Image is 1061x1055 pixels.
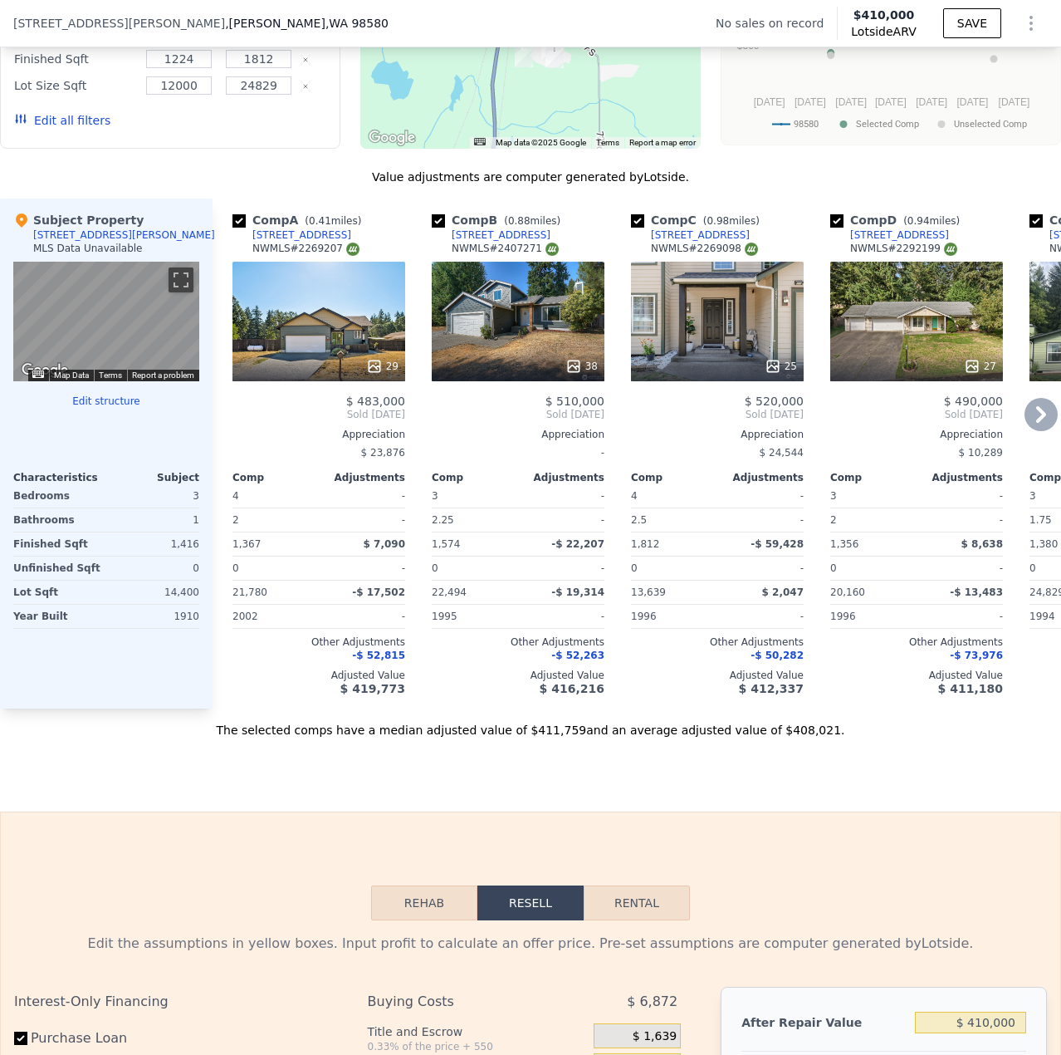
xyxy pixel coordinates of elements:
div: Title and Escrow [368,1023,587,1040]
div: After Repair Value [741,1008,908,1038]
a: [STREET_ADDRESS] [232,228,351,242]
span: -$ 73,976 [950,650,1003,661]
div: - [721,508,804,532]
span: $ 1,639 [633,1029,677,1044]
span: 13,639 [631,586,666,598]
div: Comp [232,471,319,484]
div: 29313 78th Ave S [545,40,564,68]
button: Keyboard shortcuts [474,138,486,145]
div: Street View [13,262,199,381]
span: -$ 22,207 [551,538,604,550]
span: Sold [DATE] [631,408,804,421]
span: 0 [432,562,438,574]
div: Appreciation [631,428,804,441]
a: [STREET_ADDRESS] [631,228,750,242]
a: Open this area in Google Maps (opens a new window) [17,360,72,381]
span: 20,160 [830,586,865,598]
div: - [721,484,804,508]
span: 0.41 [309,215,331,227]
div: Edit the assumptions in yellow boxes. Input profit to calculate an offer price. Pre-set assumptio... [14,934,1047,954]
span: 0 [1029,562,1036,574]
div: Adjusted Value [232,669,405,682]
div: [STREET_ADDRESS] [850,228,949,242]
text: [DATE] [754,96,785,108]
span: $ 412,337 [739,682,804,695]
text: I [992,39,995,49]
span: 1,574 [432,538,460,550]
div: Lot Sqft [13,581,103,604]
div: Bathrooms [13,508,103,532]
span: 4 [631,490,638,502]
div: 38 [565,358,598,375]
img: NWMLS Logo [745,243,758,256]
span: Sold [DATE] [232,408,405,421]
a: [STREET_ADDRESS] [830,228,949,242]
button: Toggle fullscreen view [169,267,193,292]
a: Terms (opens in new tab) [596,138,619,147]
div: Appreciation [432,428,604,441]
div: Other Adjustments [232,635,405,649]
img: NWMLS Logo [545,243,559,256]
div: 3 [110,484,199,508]
div: Finished Sqft [13,532,103,556]
div: - [322,557,405,580]
div: 27 [964,358,996,375]
div: 25 [765,358,797,375]
span: -$ 19,314 [551,586,604,598]
span: $ 23,876 [361,447,405,459]
a: Report a map error [629,138,696,147]
input: Purchase Loan [14,1032,27,1045]
div: 2 [830,508,913,532]
text: Unselected Comp [954,119,1027,130]
div: Adjustments [319,471,405,484]
span: -$ 59,428 [751,538,804,550]
span: 3 [830,490,837,502]
div: 1,416 [110,532,199,556]
div: Appreciation [830,428,1003,441]
div: Comp [432,471,518,484]
a: Terms (opens in new tab) [99,370,122,380]
span: $ 416,216 [540,682,604,695]
span: Lotside ARV [851,23,916,40]
span: ( miles) [897,215,966,227]
div: Interest-Only Financing [14,987,328,1017]
div: - [521,508,604,532]
div: Other Adjustments [830,635,1003,649]
div: Buying Costs [368,987,552,1017]
div: NWMLS # 2269207 [252,242,359,256]
div: Comp A [232,212,368,228]
div: Year Built [13,605,103,628]
span: , WA 98580 [325,17,389,30]
div: 29 [366,358,398,375]
div: Other Adjustments [631,635,804,649]
div: 1996 [830,605,913,628]
div: 2.25 [432,508,515,532]
button: Rental [584,886,690,920]
div: 2 [232,508,315,532]
span: 4 [232,490,239,502]
span: 3 [432,490,438,502]
img: Google [17,360,72,381]
div: Appreciation [232,428,405,441]
div: - [322,508,405,532]
span: 0 [830,562,837,574]
label: Purchase Loan [14,1023,198,1053]
div: NWMLS # 2407271 [452,242,559,256]
span: 0.88 [508,215,530,227]
div: 1 [110,508,199,532]
span: $410,000 [853,8,915,22]
div: Adjusted Value [432,669,604,682]
div: Adjustments [717,471,804,484]
div: Characteristics [13,471,106,484]
span: 22,494 [432,586,467,598]
span: $ 483,000 [346,395,405,408]
span: -$ 50,282 [751,650,804,661]
div: 1996 [631,605,714,628]
text: [DATE] [875,96,907,108]
a: [STREET_ADDRESS] [432,228,550,242]
button: Show Options [1015,7,1048,40]
div: - [920,508,1003,532]
div: - [920,557,1003,580]
a: Report a problem [132,370,194,380]
span: 1,812 [631,538,659,550]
